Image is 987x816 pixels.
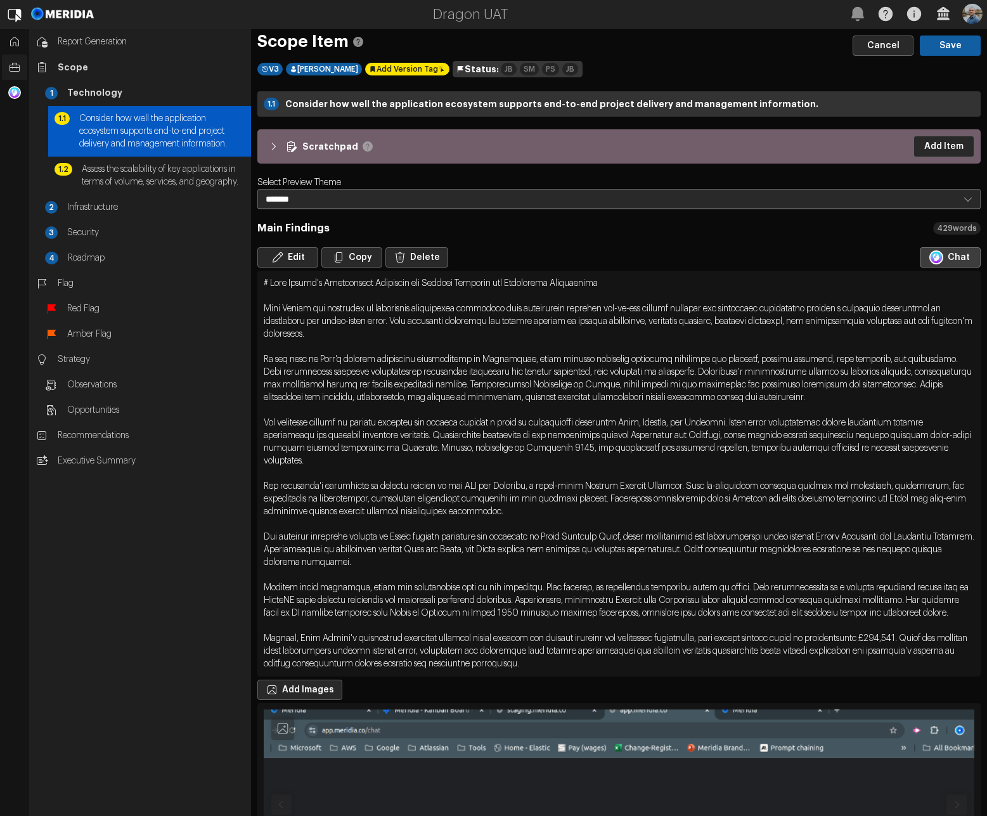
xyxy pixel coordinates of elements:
[520,63,539,75] div: SM
[257,247,318,268] button: Edit
[302,140,358,153] strong: Scratchpad
[913,136,974,157] a: Add Item
[45,201,58,214] div: 2
[257,36,368,48] h1: Scope Item
[58,455,245,467] span: Executive Summary
[257,271,981,677] pre: # Lore Ipsumd's Ametconsect Adipiscin eli Seddoei Temporin utl Etdolorema Aliquaenima Mini Veniam...
[2,80,27,105] a: Generic Chat
[82,163,245,188] span: Assess the scalability of key applications in terms of volume, services, and geography.
[67,404,245,417] span: Opportunities
[257,222,330,235] h3: Main Findings
[58,429,245,442] span: Recommendations
[542,63,559,75] div: PS
[264,98,279,110] div: 1.1
[385,247,448,268] button: Delete
[58,277,245,290] span: Flag
[58,36,245,48] span: Report Generation
[562,63,578,75] div: JB
[68,252,245,264] span: Roadmap
[501,63,517,75] div: JB
[257,680,342,700] button: Add Images
[58,353,245,366] span: Strategy
[257,178,341,187] label: Select Preview Theme
[920,247,981,268] button: Model IconChat
[58,61,245,74] span: Scope
[286,63,362,75] div: [PERSON_NAME]
[285,98,818,110] strong: Consider how well the application ecosystem supports end-to-end project delivery and management i...
[321,247,382,268] button: Copy
[67,226,245,239] span: Security
[257,63,283,75] div: V 3
[79,112,245,150] span: Consider how well the application ecosystem supports end-to-end project delivery and management i...
[946,794,967,815] button: go to next
[920,36,981,56] button: Save
[55,112,70,125] div: 1.1
[45,226,58,239] div: 3
[271,794,292,815] button: go to prev
[365,63,449,75] div: Click to add version tag
[465,63,499,75] span: Status:
[929,250,943,264] img: Model Icon
[261,133,977,160] button: ScratchpadAdd Item
[67,302,245,315] span: Red Flag
[853,36,913,56] button: Cancel
[962,4,983,24] img: Profile Icon
[55,163,72,176] div: 1.2
[933,222,981,235] div: 429 words
[67,379,245,391] span: Observations
[67,86,245,100] span: Technology
[67,201,245,214] span: Infrastructure
[45,252,58,264] div: 4
[45,87,58,100] div: 1
[67,328,245,340] span: Amber Flag
[8,86,21,99] img: Generic Chat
